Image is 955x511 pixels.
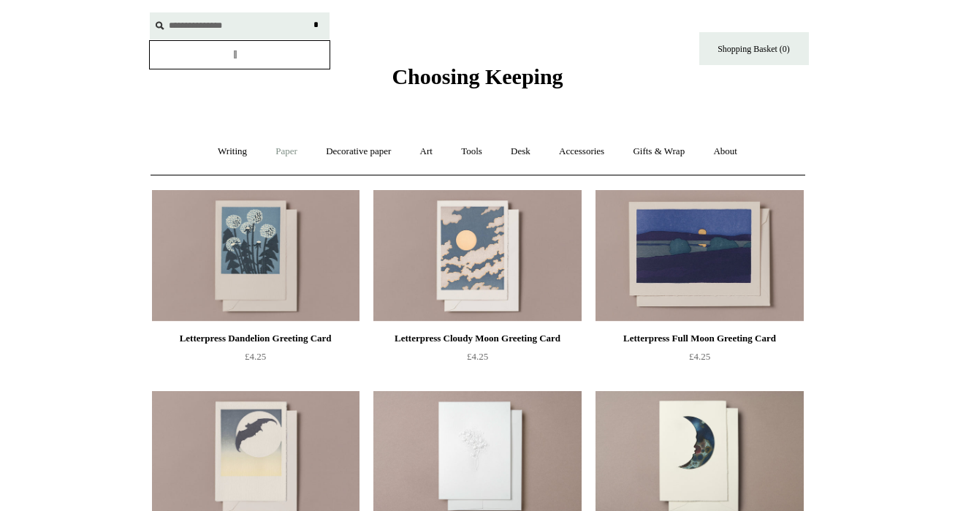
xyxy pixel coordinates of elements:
[498,132,544,171] a: Desk
[152,190,359,322] img: Letterpress Dandelion Greeting Card
[152,190,359,322] a: Letterpress Dandelion Greeting Card Letterpress Dandelion Greeting Card
[156,330,356,347] div: Letterpress Dandelion Greeting Card
[689,351,710,362] span: £4.25
[699,32,809,65] a: Shopping Basket (0)
[205,132,260,171] a: Writing
[262,132,311,171] a: Paper
[373,330,581,390] a: Letterpress Cloudy Moon Greeting Card £4.25
[392,76,563,86] a: Choosing Keeping
[596,190,803,322] a: Letterpress Full Moon Greeting Card Letterpress Full Moon Greeting Card
[407,132,446,171] a: Art
[392,64,563,88] span: Choosing Keeping
[599,330,799,347] div: Letterpress Full Moon Greeting Card
[700,132,750,171] a: About
[373,190,581,322] img: Letterpress Cloudy Moon Greeting Card
[313,132,404,171] a: Decorative paper
[467,351,488,362] span: £4.25
[546,132,617,171] a: Accessories
[377,330,577,347] div: Letterpress Cloudy Moon Greeting Card
[245,351,266,362] span: £4.25
[620,132,698,171] a: Gifts & Wrap
[596,330,803,390] a: Letterpress Full Moon Greeting Card £4.25
[152,330,359,390] a: Letterpress Dandelion Greeting Card £4.25
[596,190,803,322] img: Letterpress Full Moon Greeting Card
[448,132,495,171] a: Tools
[373,190,581,322] a: Letterpress Cloudy Moon Greeting Card Letterpress Cloudy Moon Greeting Card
